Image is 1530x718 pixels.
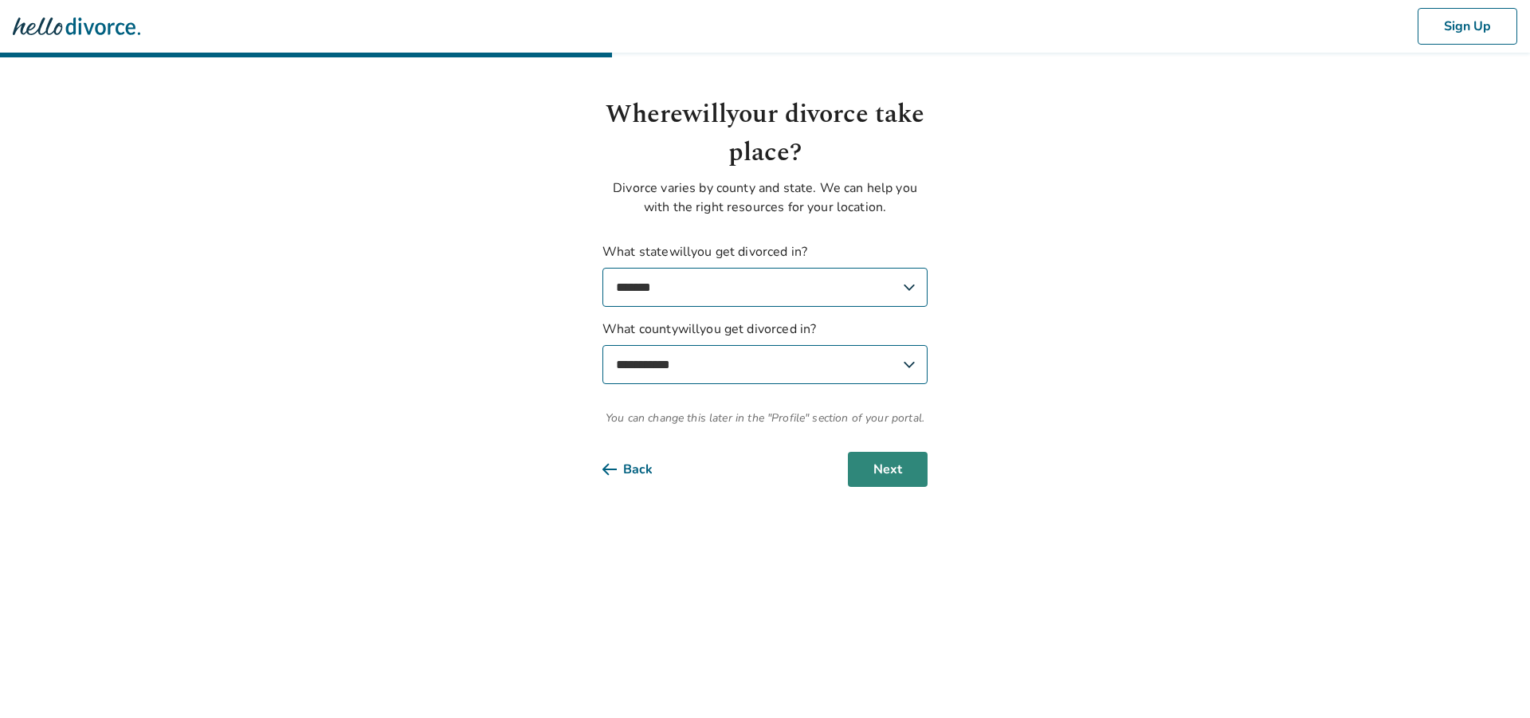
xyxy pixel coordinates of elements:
[602,452,678,487] button: Back
[1418,8,1517,45] button: Sign Up
[13,10,140,42] img: Hello Divorce Logo
[602,242,928,307] label: What state will you get divorced in?
[602,345,928,384] select: What countywillyou get divorced in?
[1450,641,1530,718] iframe: Chat Widget
[602,268,928,307] select: What statewillyou get divorced in?
[602,96,928,172] h1: Where will your divorce take place?
[848,452,928,487] button: Next
[602,410,928,426] span: You can change this later in the "Profile" section of your portal.
[602,320,928,384] label: What county will you get divorced in?
[602,179,928,217] p: Divorce varies by county and state. We can help you with the right resources for your location.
